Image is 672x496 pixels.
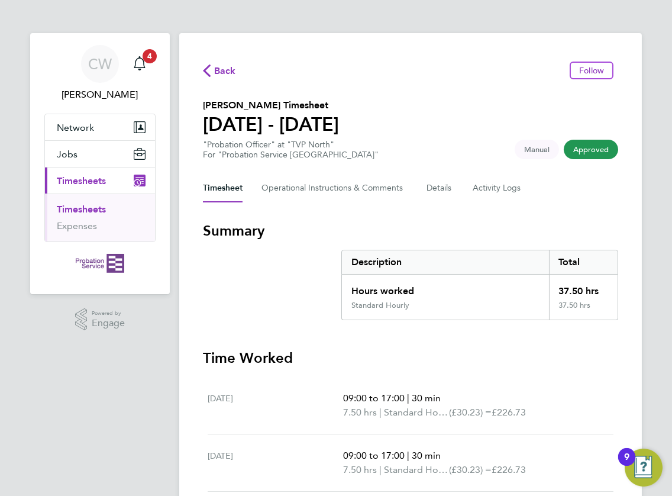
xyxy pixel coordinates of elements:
[45,168,155,194] button: Timesheets
[57,122,94,133] span: Network
[44,254,156,273] a: Go to home page
[549,250,618,274] div: Total
[564,140,618,159] span: This timesheet has been approved.
[57,175,106,186] span: Timesheets
[427,174,454,202] button: Details
[45,114,155,140] button: Network
[214,64,236,78] span: Back
[343,407,377,418] span: 7.50 hrs
[92,308,125,318] span: Powered by
[143,49,157,63] span: 4
[492,407,526,418] span: £226.73
[625,449,663,487] button: Open Resource Center, 9 new notifications
[203,174,243,202] button: Timesheet
[449,407,492,418] span: (£30.23) =
[570,62,613,79] button: Follow
[208,391,343,420] div: [DATE]
[579,65,604,76] span: Follow
[342,275,549,301] div: Hours worked
[203,112,339,136] h1: [DATE] - [DATE]
[57,204,106,215] a: Timesheets
[624,457,629,472] div: 9
[407,450,409,461] span: |
[44,88,156,102] span: Claire Weston
[203,140,379,160] div: "Probation Officer" at "TVP North"
[379,464,382,475] span: |
[203,349,618,368] h3: Time Worked
[128,45,151,83] a: 4
[203,63,236,78] button: Back
[515,140,559,159] span: This timesheet was manually created.
[203,150,379,160] div: For "Probation Service [GEOGRAPHIC_DATA]"
[88,56,112,72] span: CW
[351,301,409,310] div: Standard Hourly
[57,149,77,160] span: Jobs
[379,407,382,418] span: |
[343,392,405,404] span: 09:00 to 17:00
[45,141,155,167] button: Jobs
[75,308,125,331] a: Powered byEngage
[76,254,124,273] img: probationservice-logo-retina.png
[412,450,441,461] span: 30 min
[473,174,522,202] button: Activity Logs
[30,33,170,294] nav: Main navigation
[412,392,441,404] span: 30 min
[549,275,618,301] div: 37.50 hrs
[92,318,125,328] span: Engage
[203,221,618,240] h3: Summary
[208,449,343,477] div: [DATE]
[341,250,618,320] div: Summary
[44,45,156,102] a: CW[PERSON_NAME]
[343,464,377,475] span: 7.50 hrs
[449,464,492,475] span: (£30.23) =
[57,220,97,231] a: Expenses
[342,250,549,274] div: Description
[384,463,449,477] span: Standard Hourly
[549,301,618,320] div: 37.50 hrs
[45,194,155,241] div: Timesheets
[492,464,526,475] span: £226.73
[203,98,339,112] h2: [PERSON_NAME] Timesheet
[261,174,408,202] button: Operational Instructions & Comments
[384,405,449,420] span: Standard Hourly
[343,450,405,461] span: 09:00 to 17:00
[407,392,409,404] span: |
